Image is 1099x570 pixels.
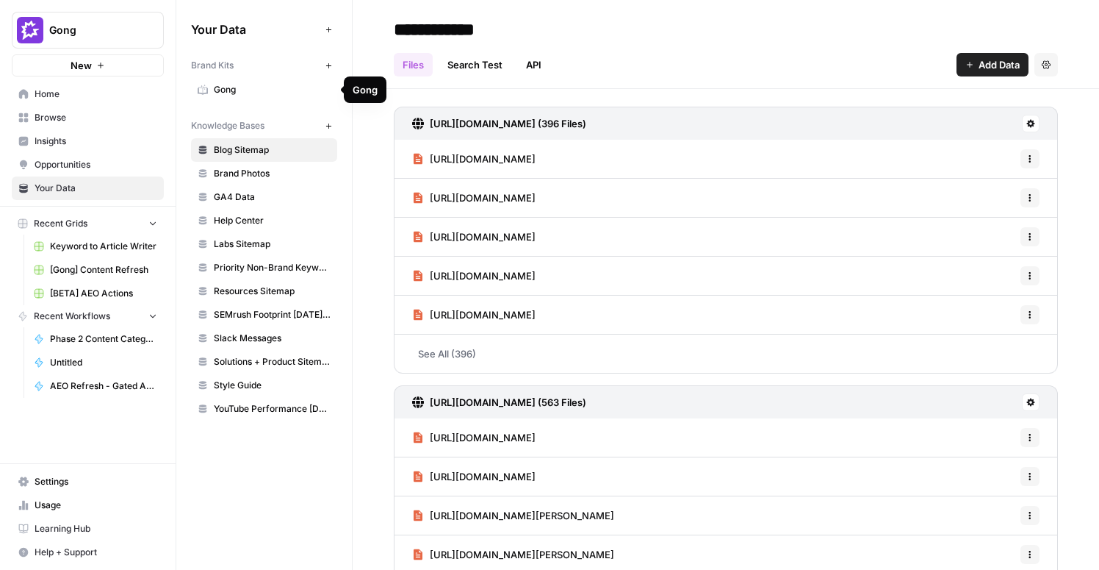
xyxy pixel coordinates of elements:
span: Blog Sitemap [214,143,331,157]
span: SEMrush Footprint [DATE]-[DATE] [214,308,331,321]
a: YouTube Performance [DATE] through [DATE] [191,397,337,421]
span: Browse [35,111,157,124]
a: Gong [191,78,337,101]
button: Help + Support [12,541,164,564]
span: Settings [35,475,157,488]
span: [URL][DOMAIN_NAME] [430,430,536,445]
span: Your Data [35,182,157,195]
span: Usage [35,499,157,512]
span: AEO Refresh - Gated Asset LPs [50,380,157,393]
span: Priority Non-Brand Keywords FY26 [214,261,331,274]
span: Recent Grids [34,217,87,230]
div: Gong [353,82,378,97]
span: GA4 Data [214,190,331,204]
span: Gong [49,23,138,38]
a: [URL][DOMAIN_NAME] [412,457,536,496]
span: [URL][DOMAIN_NAME][PERSON_NAME] [430,547,614,562]
a: Priority Non-Brand Keywords FY26 [191,256,337,279]
span: Gong [214,83,331,96]
span: Knowledge Bases [191,119,264,132]
a: [BETA] AEO Actions [27,282,164,305]
a: [URL][DOMAIN_NAME] (396 Files) [412,107,586,140]
a: SEMrush Footprint [DATE]-[DATE] [191,303,337,327]
h3: [URL][DOMAIN_NAME] (396 Files) [430,116,586,131]
span: Brand Kits [191,59,234,72]
span: [URL][DOMAIN_NAME] [430,152,536,166]
a: Labs Sitemap [191,232,337,256]
span: Style Guide [214,379,331,392]
span: Brand Photos [214,167,331,180]
span: Learning Hub [35,522,157,535]
a: Slack Messages [191,327,337,350]
span: Phase 2 Content Categorizer [50,332,157,346]
span: Add Data [979,57,1020,72]
span: [URL][DOMAIN_NAME][PERSON_NAME] [430,508,614,523]
a: Untitled [27,351,164,374]
a: GA4 Data [191,185,337,209]
span: [URL][DOMAIN_NAME] [430,469,536,484]
a: AEO Refresh - Gated Asset LPs [27,374,164,398]
span: [URL][DOMAIN_NAME] [430,268,536,283]
span: Opportunities [35,158,157,171]
span: New [71,58,92,73]
span: Your Data [191,21,320,38]
a: Insights [12,129,164,153]
a: [URL][DOMAIN_NAME] [412,140,536,178]
span: [URL][DOMAIN_NAME] [430,229,536,244]
span: Solutions + Product Sitemap [214,355,331,368]
a: Home [12,82,164,106]
span: Untitled [50,356,157,369]
h3: [URL][DOMAIN_NAME] (563 Files) [430,395,586,410]
a: [URL][DOMAIN_NAME] (563 Files) [412,386,586,418]
a: [URL][DOMAIN_NAME] [412,179,536,217]
span: Recent Workflows [34,310,110,323]
a: [URL][DOMAIN_NAME] [412,296,536,334]
a: Blog Sitemap [191,138,337,162]
a: Your Data [12,177,164,200]
span: Home [35,88,157,101]
a: Resources Sitemap [191,279,337,303]
span: YouTube Performance [DATE] through [DATE] [214,402,331,416]
a: API [517,53,550,76]
a: Usage [12,494,164,517]
a: Search Test [439,53,511,76]
span: Labs Sitemap [214,238,331,251]
button: Workspace: Gong [12,12,164,49]
a: Solutions + Product Sitemap [191,350,337,374]
button: Recent Grids [12,213,164,235]
span: Insights [35,135,157,148]
a: [URL][DOMAIN_NAME][PERSON_NAME] [412,496,614,535]
span: Resources Sitemap [214,285,331,298]
button: Add Data [956,53,1028,76]
a: See All (396) [394,335,1058,373]
a: Browse [12,106,164,129]
span: Slack Messages [214,332,331,345]
span: [URL][DOMAIN_NAME] [430,190,536,205]
a: Opportunities [12,153,164,177]
a: Settings [12,470,164,494]
span: [BETA] AEO Actions [50,287,157,300]
span: [Gong] Content Refresh [50,263,157,277]
a: Brand Photos [191,162,337,185]
a: [URL][DOMAIN_NAME] [412,418,536,457]
button: Recent Workflows [12,305,164,327]
img: Gong Logo [17,17,43,43]
a: Help Center [191,209,337,232]
button: New [12,54,164,76]
a: Style Guide [191,374,337,397]
span: Help + Support [35,546,157,559]
a: Phase 2 Content Categorizer [27,327,164,351]
a: Files [394,53,433,76]
span: [URL][DOMAIN_NAME] [430,307,536,322]
a: [URL][DOMAIN_NAME] [412,257,536,295]
span: Help Center [214,214,331,227]
a: [Gong] Content Refresh [27,258,164,282]
a: Keyword to Article Writer [27,235,164,258]
a: [URL][DOMAIN_NAME] [412,218,536,256]
a: Learning Hub [12,517,164,541]
span: Keyword to Article Writer [50,240,157,253]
